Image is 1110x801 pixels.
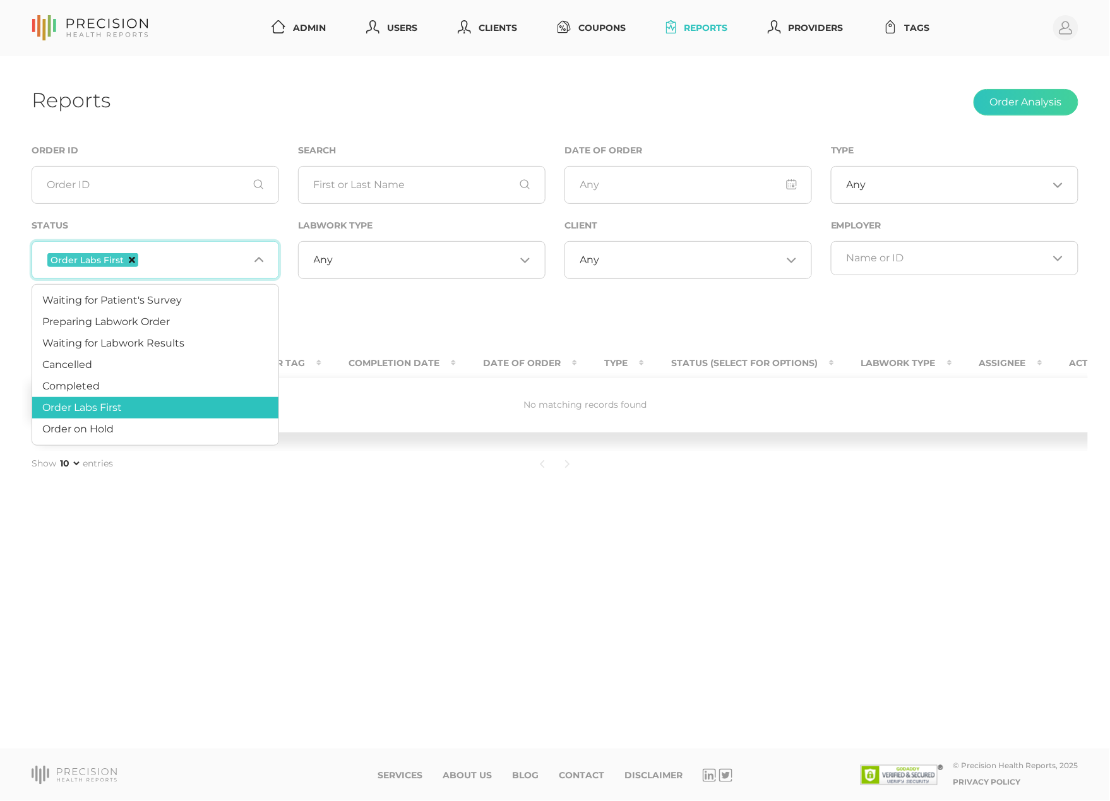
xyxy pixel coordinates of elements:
[866,179,1048,191] input: Search for option
[831,220,881,231] label: Employer
[834,349,952,377] th: Labwork Type : activate to sort column ascending
[564,241,812,279] div: Search for option
[42,294,182,306] span: Waiting for Patient's Survey
[32,166,279,204] input: Order ID
[847,179,866,191] span: Any
[879,16,935,40] a: Tags
[564,220,597,231] label: Client
[32,457,113,470] label: Show entries
[577,349,644,377] th: Type : activate to sort column ascending
[298,241,546,279] div: Search for option
[141,252,249,268] input: Search for option
[32,145,78,156] label: Order ID
[831,145,854,156] label: Type
[321,349,456,377] th: Completion Date : activate to sort column ascending
[314,254,333,266] span: Any
[600,254,782,266] input: Search for option
[443,770,492,781] a: About Us
[952,349,1042,377] th: Assignee : activate to sort column ascending
[512,770,539,781] a: Blog
[32,241,279,279] div: Search for option
[661,16,732,40] a: Reports
[298,166,546,204] input: First or Last Name
[974,89,1078,116] button: Order Analysis
[57,457,81,470] select: Showentries
[361,16,422,40] a: Users
[861,765,943,785] img: SSL site seal - click to verify
[831,241,1078,275] div: Search for option
[580,254,600,266] span: Any
[644,349,834,377] th: Status (Select for Options) : activate to sort column ascending
[564,145,642,156] label: Date of Order
[847,252,1048,264] input: Search for option
[42,337,184,349] span: Waiting for Labwork Results
[831,166,1078,204] div: Search for option
[552,16,631,40] a: Coupons
[42,359,92,371] span: Cancelled
[266,16,331,40] a: Admin
[32,220,68,231] label: Status
[298,145,336,156] label: Search
[42,380,100,392] span: Completed
[456,349,577,377] th: Date Of Order : activate to sort column ascending
[32,88,110,112] h1: Reports
[453,16,522,40] a: Clients
[624,770,683,781] a: Disclaimer
[333,254,515,266] input: Search for option
[378,770,422,781] a: Services
[129,257,135,263] button: Deselect Order Labs First
[42,423,114,435] span: Order on Hold
[763,16,849,40] a: Providers
[51,256,124,264] span: Order Labs First
[298,220,373,231] label: Labwork Type
[564,166,812,204] input: Any
[559,770,604,781] a: Contact
[42,316,170,328] span: Preparing Labwork Order
[953,761,1078,770] div: © Precision Health Reports, 2025
[953,777,1021,786] a: Privacy Policy
[42,401,122,413] span: Order Labs First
